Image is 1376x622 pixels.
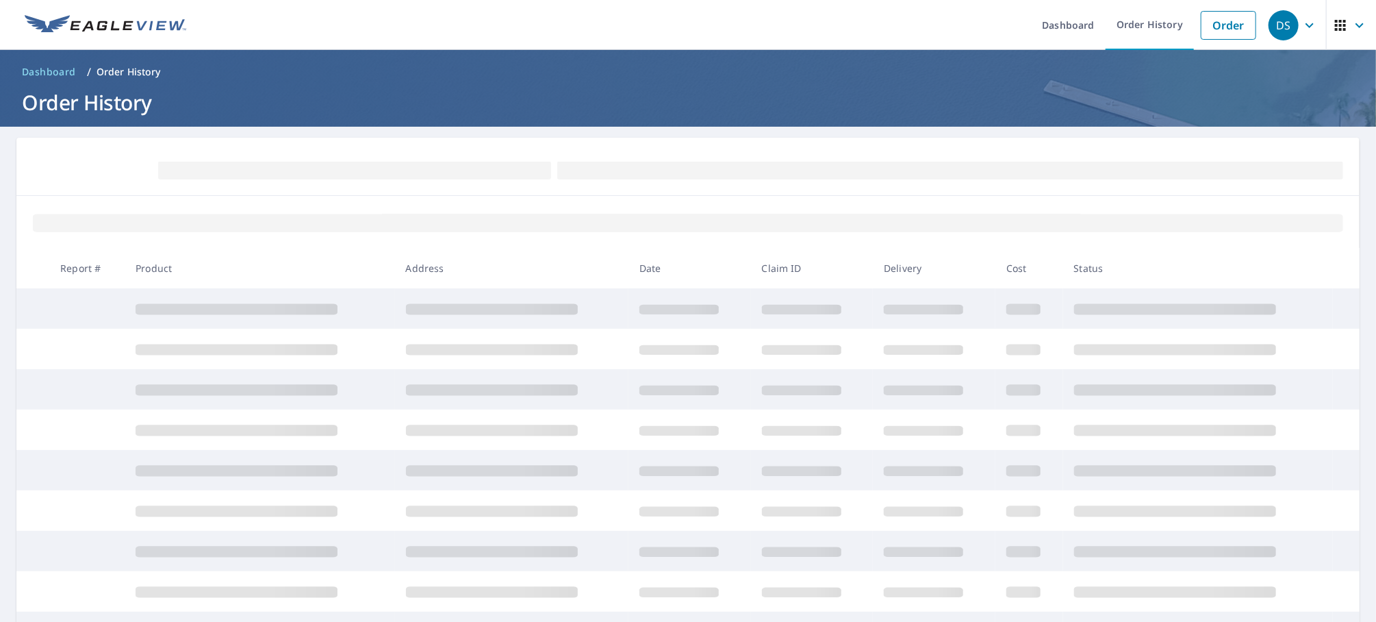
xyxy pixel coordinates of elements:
th: Product [125,248,394,288]
th: Address [395,248,628,288]
th: Report # [49,248,125,288]
th: Cost [995,248,1063,288]
th: Date [628,248,751,288]
span: Dashboard [22,65,76,79]
th: Delivery [873,248,995,288]
div: DS [1269,10,1299,40]
h1: Order History [16,88,1360,116]
img: EV Logo [25,15,186,36]
li: / [87,64,91,80]
p: Order History [97,65,161,79]
nav: breadcrumb [16,61,1360,83]
th: Status [1063,248,1334,288]
a: Dashboard [16,61,81,83]
th: Claim ID [751,248,874,288]
a: Order [1201,11,1256,40]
